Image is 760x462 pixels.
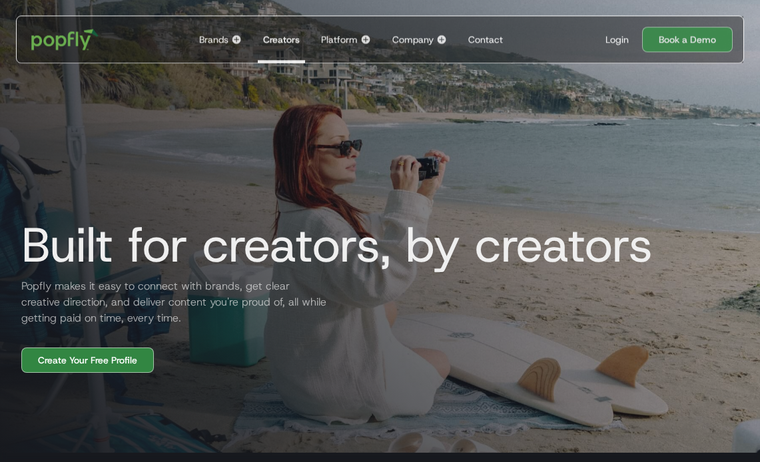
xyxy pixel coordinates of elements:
[11,278,330,326] h2: Popfly makes it easy to connect with brands, get clear creative direction, and deliver content yo...
[468,33,503,46] div: Contact
[600,33,634,46] a: Login
[263,33,300,46] div: Creators
[642,27,733,52] a: Book a Demo
[321,33,358,46] div: Platform
[605,33,629,46] div: Login
[11,218,653,272] h1: Built for creators, by creators
[21,347,154,373] a: Create Your Free Profile
[199,33,228,46] div: Brands
[22,19,108,59] a: home
[463,16,508,63] a: Contact
[258,16,305,63] a: Creators
[392,33,434,46] div: Company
